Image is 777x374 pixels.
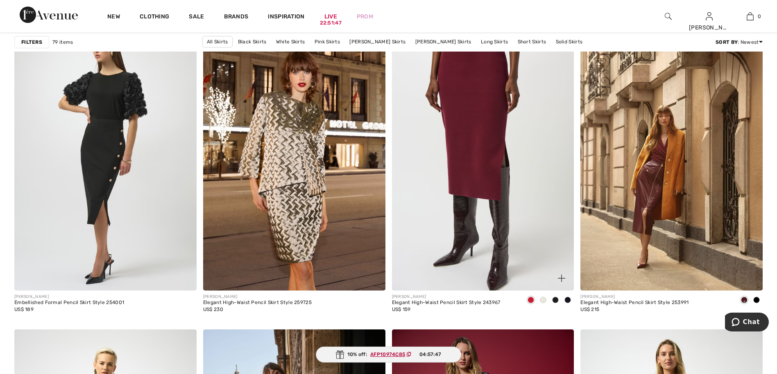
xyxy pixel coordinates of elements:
a: White Skirts [272,36,309,47]
div: 22:51:47 [320,19,342,27]
a: Long Skirts [477,36,512,47]
a: Elegant High-Waist Pencil Skirt Style 243967. Black [392,18,574,291]
div: [PERSON_NAME] [392,294,501,300]
span: 79 items [52,38,73,46]
span: Inspiration [268,13,304,22]
span: US$ 159 [392,306,411,312]
div: Elegant High-Waist Pencil Skirt Style 243967 [392,300,501,306]
a: Prom [357,12,373,21]
span: 04:57:47 [419,351,441,358]
div: [PERSON_NAME] [689,23,729,32]
a: Sign In [706,12,713,20]
a: 0 [730,11,770,21]
img: My Bag [747,11,754,21]
a: Sale [189,13,204,22]
iframe: Opens a widget where you can chat to one of our agents [725,313,769,333]
img: Embellished Formal Pencil Skirt Style 254001. Black [14,18,197,291]
img: 1ère Avenue [20,7,78,23]
img: search the website [665,11,672,21]
div: Embellished Formal Pencil Skirt Style 254001 [14,300,124,306]
div: [PERSON_NAME] [203,294,312,300]
a: Pink Skirts [310,36,344,47]
span: US$ 189 [14,306,34,312]
div: 10% off: [316,347,462,363]
a: Clothing [140,13,169,22]
img: plus_v2.svg [558,275,565,282]
a: New [107,13,120,22]
div: [PERSON_NAME] [580,294,689,300]
span: 0 [758,13,761,20]
div: Elegant High-Waist Pencil Skirt Style 259725 [203,300,312,306]
span: US$ 230 [203,306,223,312]
div: Winter White [537,294,549,307]
a: All Skirts [202,36,233,47]
img: Elegant High-Waist Pencil Skirt Style 259725. Antique gold [203,18,385,291]
div: : Newest [716,38,763,46]
a: [PERSON_NAME] Skirts [411,36,476,47]
ins: AFP10974C85 [370,351,405,357]
img: My Info [706,11,713,21]
div: Merlot [738,294,750,307]
a: Short Skirts [514,36,550,47]
a: Live22:51:47 [324,12,337,21]
div: Black [549,294,562,307]
div: Merlot [525,294,537,307]
span: US$ 215 [580,306,599,312]
div: Black [750,294,763,307]
strong: Sort By [716,39,738,45]
a: Solid Skirts [552,36,587,47]
div: Elegant High-Waist Pencil Skirt Style 253991 [580,300,689,306]
img: Elegant High-Waist Pencil Skirt Style 253991. Black [580,18,763,291]
a: Black Skirts [234,36,271,47]
a: [PERSON_NAME] Skirts [345,36,410,47]
a: Brands [224,13,249,22]
div: [PERSON_NAME] [14,294,124,300]
strong: Filters [21,38,42,46]
div: Midnight Blue [562,294,574,307]
img: Gift.svg [336,350,344,359]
